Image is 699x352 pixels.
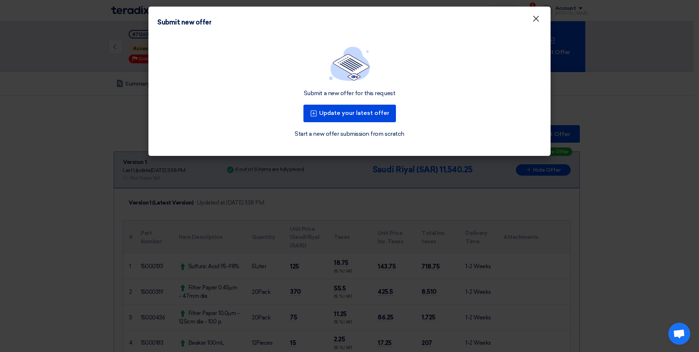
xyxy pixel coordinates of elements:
a: Open chat [668,323,690,345]
a: Start a new offer submission from scratch [295,130,404,138]
button: Update your latest offer [303,105,396,122]
button: Close [526,12,545,26]
div: Submit a new offer for this request [304,90,395,97]
img: empty_state_list.svg [329,46,370,81]
div: Submit new offer [157,18,211,27]
span: × [532,13,540,28]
